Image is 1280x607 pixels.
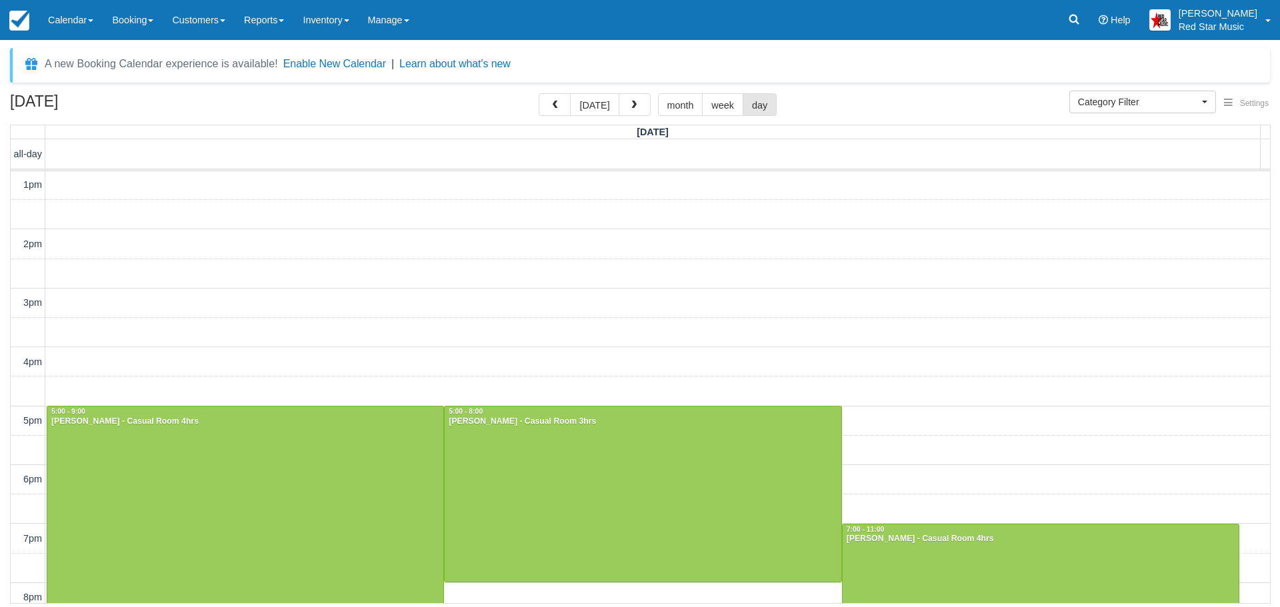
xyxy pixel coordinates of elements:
[51,416,440,427] div: [PERSON_NAME] - Casual Room 4hrs
[570,93,619,116] button: [DATE]
[444,406,841,582] a: 5:00 - 8:00[PERSON_NAME] - Casual Room 3hrs
[51,408,85,415] span: 5:00 - 9:00
[399,58,511,69] a: Learn about what's new
[1111,15,1131,25] span: Help
[45,56,278,72] div: A new Booking Calendar experience is available!
[14,149,42,159] span: all-day
[23,356,42,367] span: 4pm
[23,239,42,249] span: 2pm
[1099,15,1108,25] i: Help
[448,416,837,427] div: [PERSON_NAME] - Casual Room 3hrs
[10,93,179,118] h2: [DATE]
[1216,94,1277,113] button: Settings
[1069,91,1216,113] button: Category Filter
[23,297,42,308] span: 3pm
[846,534,1235,544] div: [PERSON_NAME] - Casual Room 4hrs
[743,93,777,116] button: day
[23,474,42,484] span: 6pm
[283,57,386,71] button: Enable New Calendar
[391,58,394,69] span: |
[23,179,42,190] span: 1pm
[637,127,669,137] span: [DATE]
[23,533,42,544] span: 7pm
[9,11,29,31] img: checkfront-main-nav-mini-logo.png
[449,408,483,415] span: 5:00 - 8:00
[1179,7,1257,20] p: [PERSON_NAME]
[847,526,885,533] span: 7:00 - 11:00
[1179,20,1257,33] p: Red Star Music
[23,415,42,426] span: 5pm
[658,93,703,116] button: month
[702,93,743,116] button: week
[1240,99,1269,108] span: Settings
[1149,9,1171,31] img: A2
[23,592,42,602] span: 8pm
[1078,95,1199,109] span: Category Filter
